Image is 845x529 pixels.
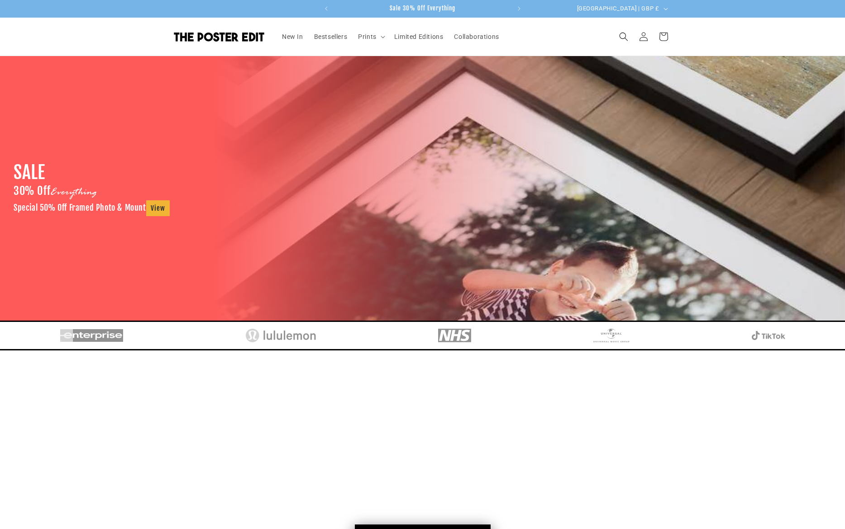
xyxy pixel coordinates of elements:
[390,5,455,12] span: Sale 30% Off Everything
[277,27,309,46] a: New In
[50,186,97,199] span: Everything
[14,161,45,184] h1: SALE
[309,27,353,46] a: Bestsellers
[353,27,389,46] summary: Prints
[170,28,267,45] a: The Poster Edit
[14,200,170,216] h3: Special 50% Off Framed Photo & Mount
[174,32,264,42] img: The Poster Edit
[146,200,170,216] a: View
[282,33,303,41] span: New In
[454,33,499,41] span: Collaborations
[14,184,97,200] h2: 30% Off
[577,4,659,13] span: [GEOGRAPHIC_DATA] | GBP £
[358,33,377,41] span: Prints
[449,27,504,46] a: Collaborations
[314,33,348,41] span: Bestsellers
[614,27,634,47] summary: Search
[389,27,449,46] a: Limited Editions
[394,33,444,41] span: Limited Editions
